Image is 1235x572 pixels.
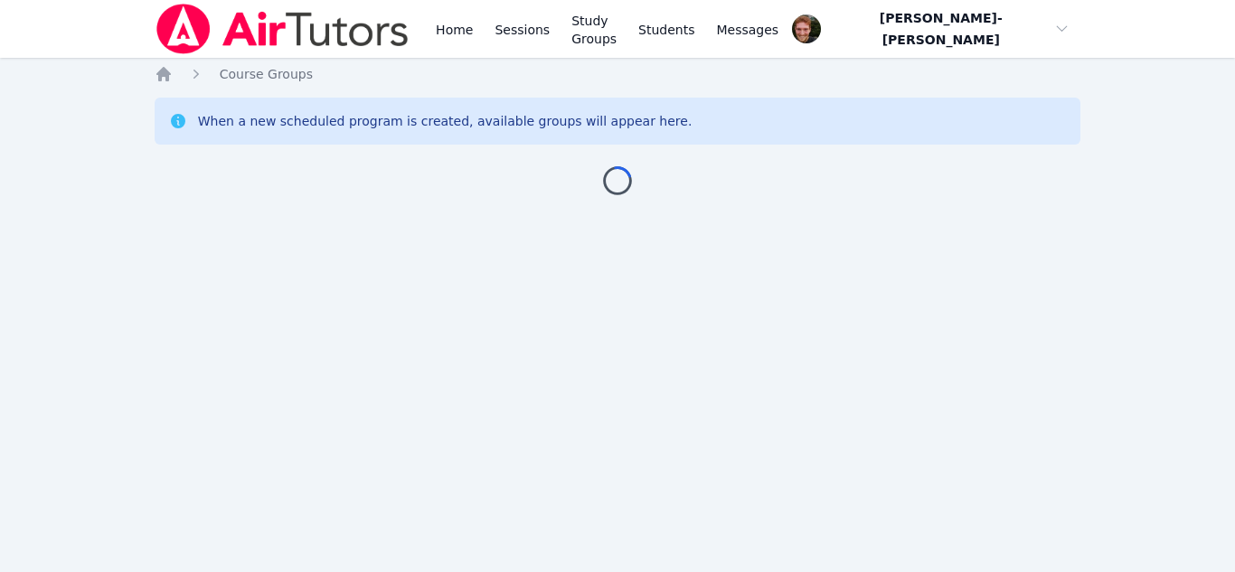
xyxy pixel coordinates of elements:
[198,112,693,130] div: When a new scheduled program is created, available groups will appear here.
[717,21,779,39] span: Messages
[155,65,1081,83] nav: Breadcrumb
[220,65,313,83] a: Course Groups
[220,67,313,81] span: Course Groups
[155,4,410,54] img: Air Tutors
